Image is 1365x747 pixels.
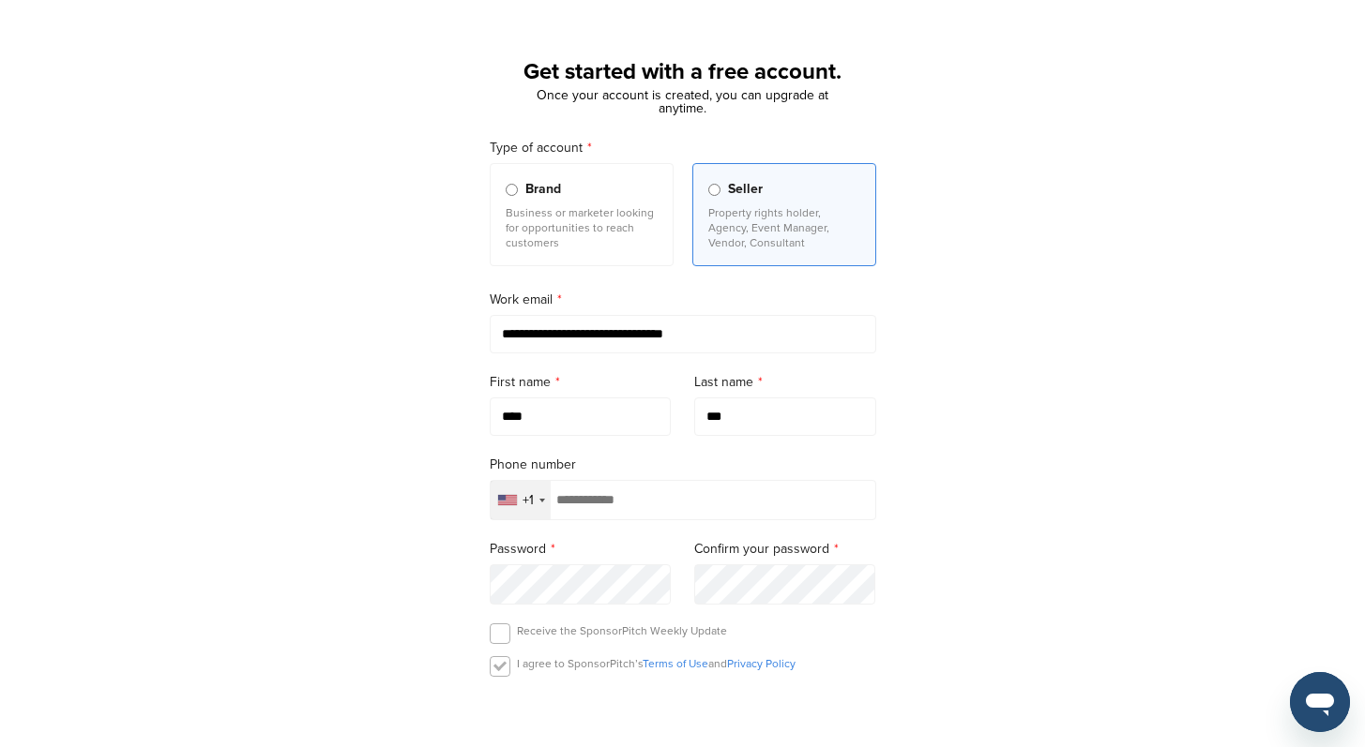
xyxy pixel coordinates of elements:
a: Terms of Use [643,657,708,670]
div: +1 [523,494,534,507]
p: Business or marketer looking for opportunities to reach customers [506,205,658,250]
input: Seller Property rights holder, Agency, Event Manager, Vendor, Consultant [708,184,720,196]
label: Phone number [490,455,876,475]
h1: Get started with a free account. [467,55,899,89]
input: Brand Business or marketer looking for opportunities to reach customers [506,184,518,196]
label: Last name [694,372,876,393]
p: Receive the SponsorPitch Weekly Update [517,623,727,638]
p: Property rights holder, Agency, Event Manager, Vendor, Consultant [708,205,860,250]
label: Confirm your password [694,539,876,560]
div: Selected country [491,481,551,519]
label: Type of account [490,138,876,158]
label: Password [490,539,672,560]
span: Once your account is created, you can upgrade at anytime. [537,87,828,116]
span: Seller [728,179,763,200]
label: First name [490,372,672,393]
span: Brand [525,179,561,200]
a: Privacy Policy [727,657,796,670]
iframe: Button to launch messaging window [1290,672,1350,732]
label: Work email [490,290,876,310]
p: I agree to SponsorPitch’s and [517,656,796,671]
